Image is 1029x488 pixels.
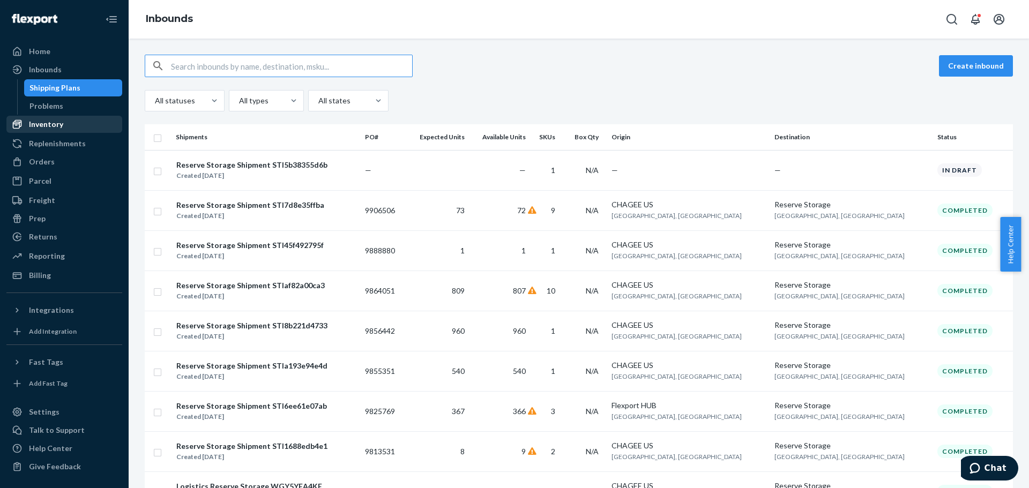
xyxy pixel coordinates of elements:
a: Reporting [6,247,122,265]
span: [GEOGRAPHIC_DATA], [GEOGRAPHIC_DATA] [612,372,742,380]
iframe: Opens a widget where you can chat to one of our agents [961,456,1018,483]
div: Talk to Support [29,425,85,436]
span: [GEOGRAPHIC_DATA], [GEOGRAPHIC_DATA] [774,252,905,260]
span: [GEOGRAPHIC_DATA], [GEOGRAPHIC_DATA] [612,252,742,260]
div: Orders [29,156,55,167]
span: 73 [456,206,465,215]
button: Fast Tags [6,354,122,371]
div: Settings [29,407,59,417]
span: N/A [586,246,599,255]
td: 9856442 [361,311,406,351]
div: Created [DATE] [176,371,327,382]
span: N/A [586,407,599,416]
div: Returns [29,231,57,242]
th: PO# [361,124,406,150]
a: Orders [6,153,122,170]
span: 10 [547,286,555,295]
div: Replenishments [29,138,86,149]
a: Settings [6,403,122,421]
input: All states [317,95,318,106]
div: Reserve Storage Shipment STI45f492795f [176,240,324,251]
span: 960 [452,326,465,335]
span: [GEOGRAPHIC_DATA], [GEOGRAPHIC_DATA] [774,412,905,421]
span: 2 [551,447,555,456]
th: SKUs [530,124,564,150]
a: Inbounds [146,13,193,25]
span: 366 [513,407,526,416]
span: 809 [452,286,465,295]
div: Help Center [29,443,72,454]
div: Reserve Storage [774,400,929,411]
span: 960 [513,326,526,335]
div: CHAGEE US [612,440,766,451]
th: Box Qty [564,124,607,150]
th: Available Units [469,124,530,150]
div: Reserve Storage Shipment STI7d8e35ffba [176,200,324,211]
button: Open Search Box [941,9,963,30]
div: Integrations [29,305,74,316]
span: [GEOGRAPHIC_DATA], [GEOGRAPHIC_DATA] [612,292,742,300]
a: Problems [24,97,123,115]
span: 3 [551,407,555,416]
span: 540 [513,366,526,376]
div: Completed [937,284,993,297]
span: [GEOGRAPHIC_DATA], [GEOGRAPHIC_DATA] [774,453,905,461]
a: Help Center [6,440,122,457]
span: 1 [551,246,555,255]
div: Add Fast Tag [29,379,68,388]
span: 1 [521,246,526,255]
ol: breadcrumbs [137,4,202,35]
span: — [365,166,371,175]
div: CHAGEE US [612,239,766,250]
span: [GEOGRAPHIC_DATA], [GEOGRAPHIC_DATA] [612,332,742,340]
td: 9855351 [361,351,406,391]
td: 9825769 [361,391,406,431]
span: N/A [586,286,599,295]
div: Prep [29,213,46,224]
span: N/A [586,166,599,175]
div: CHAGEE US [612,360,766,371]
a: Parcel [6,172,122,190]
div: Reserve Storage Shipment STIaf82a00ca3 [176,280,325,291]
td: 9888880 [361,230,406,271]
button: Integrations [6,302,122,319]
span: 540 [452,366,465,376]
td: 9813531 [361,431,406,471]
button: Close Navigation [101,9,122,30]
input: All statuses [154,95,155,106]
span: 8 [460,447,465,456]
input: Search inbounds by name, destination, msku... [171,55,412,77]
span: 9 [521,447,526,456]
div: Completed [937,324,993,337]
span: [GEOGRAPHIC_DATA], [GEOGRAPHIC_DATA] [612,212,742,220]
span: 1 [551,166,555,175]
div: Problems [29,101,63,111]
div: In draft [937,163,982,177]
div: Reserve Storage Shipment STIa193e94e4d [176,361,327,371]
span: — [519,166,526,175]
div: Inbounds [29,64,62,75]
a: Returns [6,228,122,245]
div: Reserve Storage [774,280,929,290]
span: Help Center [1000,217,1021,272]
div: Reserve Storage Shipment STI5b38355d6b [176,160,327,170]
span: 1 [551,326,555,335]
div: Created [DATE] [176,452,327,462]
span: [GEOGRAPHIC_DATA], [GEOGRAPHIC_DATA] [774,212,905,220]
div: Give Feedback [29,461,81,472]
div: Completed [937,244,993,257]
span: — [612,166,618,175]
th: Destination [770,124,933,150]
button: Create inbound [939,55,1013,77]
div: Created [DATE] [176,291,325,302]
div: Reporting [29,251,65,261]
div: Completed [937,445,993,458]
a: Shipping Plans [24,79,123,96]
div: Flexport HUB [612,400,766,411]
a: Replenishments [6,135,122,152]
div: Shipping Plans [29,82,80,93]
div: Reserve Storage Shipment STI6ee61e07ab [176,401,327,411]
div: Created [DATE] [176,251,324,261]
div: Reserve Storage [774,440,929,451]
